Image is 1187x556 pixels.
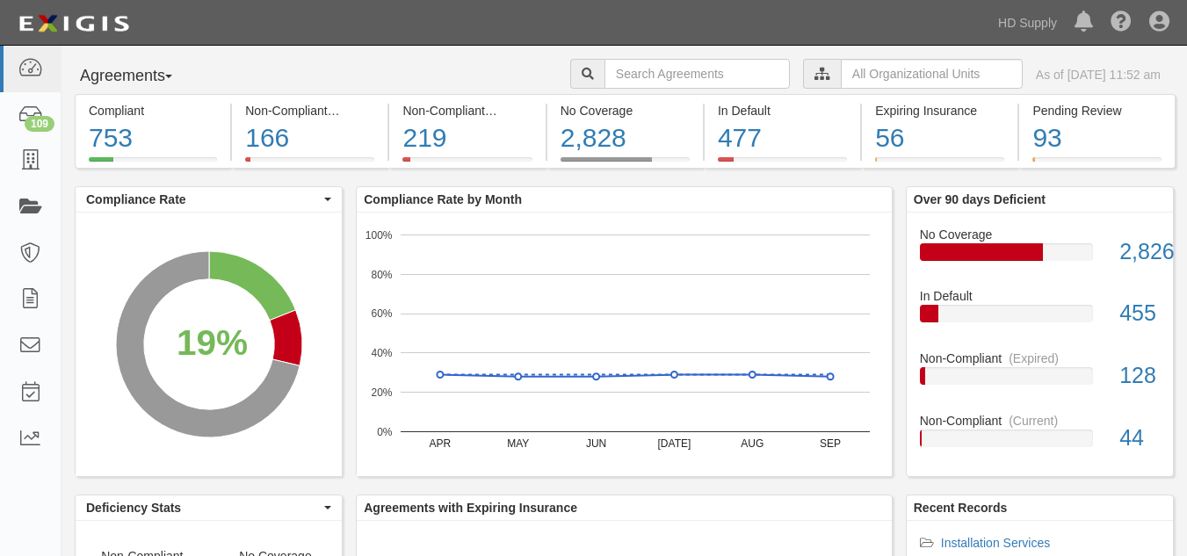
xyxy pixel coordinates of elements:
text: MAY [507,437,529,450]
text: [DATE] [658,437,691,450]
div: 19% [177,318,248,369]
a: Non-Compliant(Current)44 [920,412,1160,461]
button: Deficiency Stats [76,495,342,520]
button: Agreements [75,59,206,94]
div: Expiring Insurance [875,102,1004,119]
a: Compliant753 [75,157,230,171]
div: No Coverage [561,102,690,119]
div: 109 [25,116,54,132]
a: Non-Compliant(Current)166 [232,157,387,171]
div: Pending Review [1032,102,1161,119]
div: As of [DATE] 11:52 am [1036,66,1161,83]
button: Compliance Rate [76,187,342,212]
div: 2,826 [1106,236,1173,268]
input: All Organizational Units [841,59,1023,89]
a: Expiring Insurance56 [862,157,1017,171]
a: Installation Services [941,536,1051,550]
div: In Default [718,102,847,119]
div: 477 [718,119,847,157]
a: No Coverage2,826 [920,226,1160,288]
div: Non-Compliant [907,350,1173,367]
div: (Current) [1009,412,1058,430]
a: In Default477 [705,157,860,171]
a: In Default455 [920,287,1160,350]
div: No Coverage [907,226,1173,243]
text: 40% [372,347,393,359]
span: Compliance Rate [86,191,320,208]
div: 93 [1032,119,1161,157]
a: Non-Compliant(Expired)219 [389,157,545,171]
div: Non-Compliant [907,412,1173,430]
a: Non-Compliant(Expired)128 [920,350,1160,412]
input: Search Agreements [604,59,790,89]
b: Compliance Rate by Month [364,192,522,206]
i: Help Center - Complianz [1111,12,1132,33]
div: Non-Compliant (Current) [245,102,374,119]
div: 44 [1106,422,1173,454]
div: (Expired) [492,102,542,119]
a: HD Supply [989,5,1066,40]
div: Non-Compliant (Expired) [402,102,532,119]
div: Compliant [89,102,217,119]
a: No Coverage2,828 [547,157,703,171]
text: AUG [741,437,764,450]
div: 455 [1106,298,1173,329]
div: (Expired) [1009,350,1059,367]
text: JUN [586,437,606,450]
a: Pending Review93 [1019,157,1175,171]
div: 56 [875,119,1004,157]
div: 128 [1106,360,1173,392]
svg: A chart. [357,213,892,476]
div: (Current) [335,102,384,119]
div: 166 [245,119,374,157]
text: APR [430,437,452,450]
div: 753 [89,119,217,157]
b: Over 90 days Deficient [914,192,1046,206]
text: 0% [377,425,393,437]
text: 20% [372,386,393,399]
text: 80% [372,268,393,280]
text: SEP [820,437,841,450]
text: 60% [372,307,393,320]
img: logo-5460c22ac91f19d4615b14bd174203de0afe785f0fc80cf4dbbc73dc1793850b.png [13,8,134,40]
div: In Default [907,287,1173,305]
div: 2,828 [561,119,690,157]
b: Agreements with Expiring Insurance [364,501,577,515]
text: 100% [366,228,393,241]
svg: A chart. [76,213,342,476]
span: Deficiency Stats [86,499,320,516]
b: Recent Records [914,501,1008,515]
div: 219 [402,119,532,157]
